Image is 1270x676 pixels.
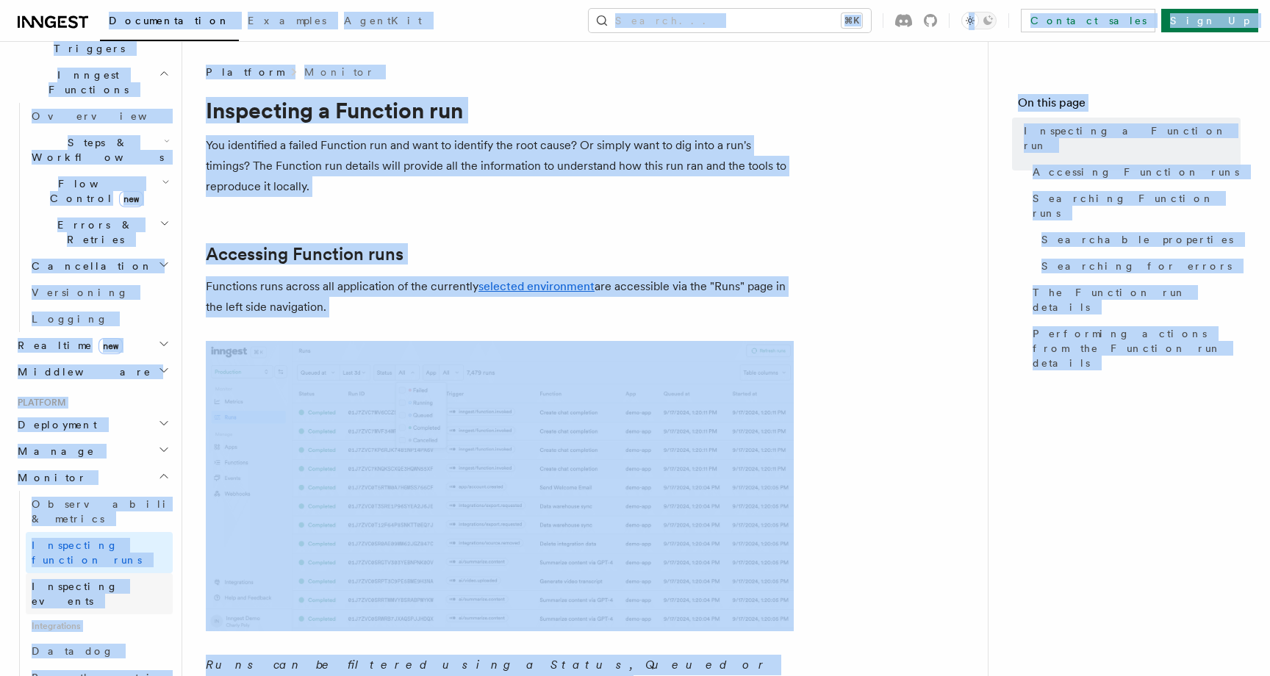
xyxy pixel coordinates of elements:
[1036,253,1241,279] a: Searching for errors
[26,212,173,253] button: Errors & Retries
[478,279,595,293] a: selected environment
[206,276,794,317] p: Functions runs across all application of the currently are accessible via the "Runs" page in the ...
[206,65,284,79] span: Platform
[12,397,66,409] span: Platform
[1036,226,1241,253] a: Searchable properties
[26,573,173,614] a: Inspecting events
[12,338,123,353] span: Realtime
[239,4,335,40] a: Examples
[12,411,173,438] button: Deployment
[1041,232,1233,247] span: Searchable properties
[100,4,239,41] a: Documentation
[842,13,862,28] kbd: ⌘K
[344,15,422,26] span: AgentKit
[1018,94,1241,118] h4: On this page
[961,12,997,29] button: Toggle dark mode
[1033,285,1241,314] span: The Function run details
[1021,9,1155,32] a: Contact sales
[1018,118,1241,159] a: Inspecting a Function run
[1027,185,1241,226] a: Searching Function runs
[12,103,173,332] div: Inngest Functions
[335,4,431,40] a: AgentKit
[32,645,114,657] span: Datadog
[26,259,153,273] span: Cancellation
[26,103,173,129] a: Overview
[206,135,794,197] p: You identified a failed Function run and want to identify the root cause? Or simply want to dig i...
[12,444,95,459] span: Manage
[26,129,173,170] button: Steps & Workflows
[12,68,159,97] span: Inngest Functions
[26,614,173,638] span: Integrations
[32,580,118,607] span: Inspecting events
[32,287,129,298] span: Versioning
[26,217,159,247] span: Errors & Retries
[12,417,97,432] span: Deployment
[32,313,108,325] span: Logging
[589,9,871,32] button: Search...⌘K
[12,364,151,379] span: Middleware
[12,470,87,485] span: Monitor
[26,306,173,332] a: Logging
[26,279,173,306] a: Versioning
[26,253,173,279] button: Cancellation
[1033,191,1241,220] span: Searching Function runs
[26,135,164,165] span: Steps & Workflows
[12,332,173,359] button: Realtimenew
[1161,9,1258,32] a: Sign Up
[1033,326,1241,370] span: Performing actions from the Function run details
[12,464,173,491] button: Monitor
[206,244,403,265] a: Accessing Function runs
[98,338,123,354] span: new
[119,191,143,207] span: new
[26,532,173,573] a: Inspecting function runs
[32,539,142,566] span: Inspecting function runs
[12,26,160,56] span: Events & Triggers
[1024,123,1241,153] span: Inspecting a Function run
[304,65,374,79] a: Monitor
[206,97,794,123] h1: Inspecting a Function run
[26,491,173,532] a: Observability & metrics
[26,638,173,664] a: Datadog
[32,498,183,525] span: Observability & metrics
[12,438,173,464] button: Manage
[1033,165,1239,179] span: Accessing Function runs
[1041,259,1232,273] span: Searching for errors
[26,176,162,206] span: Flow Control
[206,341,794,631] img: The "Handle failed payments" Function runs list features a run in a failing state.
[1027,159,1241,185] a: Accessing Function runs
[12,21,173,62] button: Events & Triggers
[1027,279,1241,320] a: The Function run details
[12,359,173,385] button: Middleware
[12,62,173,103] button: Inngest Functions
[109,15,230,26] span: Documentation
[26,170,173,212] button: Flow Controlnew
[32,110,183,122] span: Overview
[1027,320,1241,376] a: Performing actions from the Function run details
[248,15,326,26] span: Examples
